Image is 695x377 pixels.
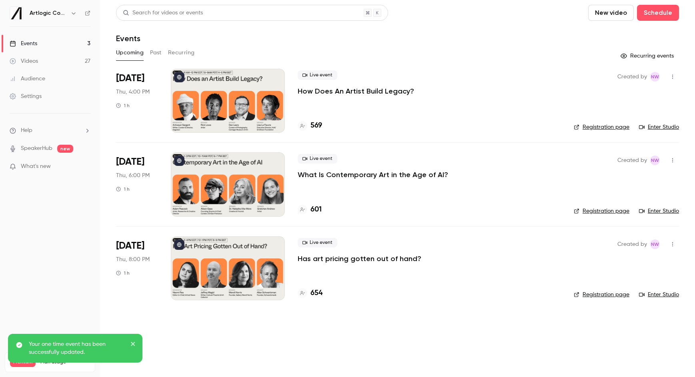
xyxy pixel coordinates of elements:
[651,239,659,249] span: NW
[651,156,659,165] span: NW
[310,120,322,131] h4: 569
[639,123,679,131] a: Enter Studio
[21,162,51,171] span: What's new
[10,92,42,100] div: Settings
[10,40,37,48] div: Events
[116,239,144,252] span: [DATE]
[116,156,144,168] span: [DATE]
[168,46,195,59] button: Recurring
[10,7,23,20] img: Artlogic Connect 2025
[123,9,203,17] div: Search for videos or events
[298,254,421,263] a: Has art pricing gotten out of hand?
[650,156,660,165] span: Natasha Whiffin
[116,72,144,85] span: [DATE]
[617,72,647,82] span: Created by
[10,126,90,135] li: help-dropdown-opener
[29,340,125,356] p: Your one time event has been successfully updated.
[10,57,38,65] div: Videos
[116,172,150,180] span: Thu, 6:00 PM
[617,239,647,249] span: Created by
[617,50,679,62] button: Recurring events
[21,126,32,135] span: Help
[588,5,634,21] button: New video
[574,291,629,299] a: Registration page
[650,239,660,249] span: Natasha Whiffin
[617,156,647,165] span: Created by
[116,270,130,276] div: 1 h
[150,46,162,59] button: Past
[651,72,659,82] span: NW
[21,144,52,153] a: SpeakerHub
[298,288,322,299] a: 654
[10,75,45,83] div: Audience
[298,204,322,215] a: 601
[298,120,322,131] a: 569
[574,123,629,131] a: Registration page
[116,88,150,96] span: Thu, 4:00 PM
[639,291,679,299] a: Enter Studio
[116,186,130,192] div: 1 h
[116,69,158,133] div: Sep 18 Thu, 4:00 PM (Europe/London)
[116,46,144,59] button: Upcoming
[298,238,337,247] span: Live event
[310,288,322,299] h4: 654
[116,102,130,109] div: 1 h
[30,9,67,17] h6: Artlogic Connect 2025
[637,5,679,21] button: Schedule
[57,145,73,153] span: new
[310,204,322,215] h4: 601
[298,154,337,164] span: Live event
[130,340,136,350] button: close
[298,170,448,180] a: What Is Contemporary Art in the Age of AI?
[574,207,629,215] a: Registration page
[116,236,158,300] div: Sep 18 Thu, 8:00 PM (Europe/London)
[650,72,660,82] span: Natasha Whiffin
[639,207,679,215] a: Enter Studio
[116,34,140,43] h1: Events
[116,152,158,216] div: Sep 18 Thu, 6:00 PM (Europe/London)
[116,255,150,263] span: Thu, 8:00 PM
[298,86,414,96] a: How Does An Artist Build Legacy?
[298,70,337,80] span: Live event
[81,163,90,170] iframe: Noticeable Trigger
